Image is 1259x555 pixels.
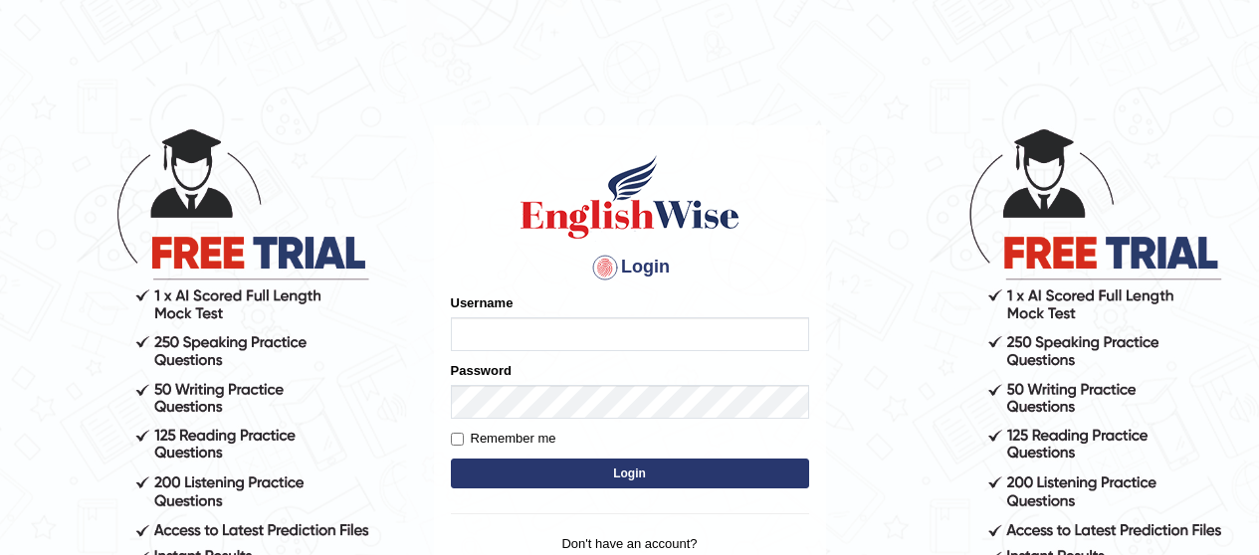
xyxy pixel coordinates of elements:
[451,293,514,312] label: Username
[451,252,809,283] h4: Login
[451,433,464,446] input: Remember me
[517,152,743,242] img: Logo of English Wise sign in for intelligent practice with AI
[451,429,556,449] label: Remember me
[451,361,512,380] label: Password
[451,459,809,488] button: Login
